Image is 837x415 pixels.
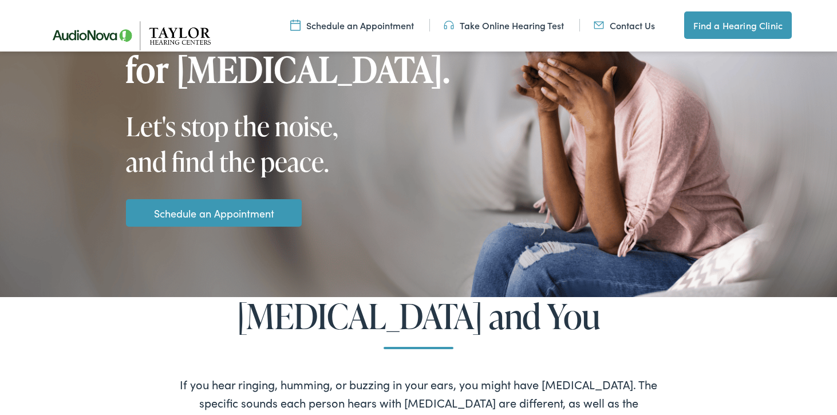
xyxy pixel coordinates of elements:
[109,297,728,349] h2: [MEDICAL_DATA] and You
[154,205,274,221] a: Schedule an Appointment
[594,19,604,31] img: utility icon
[290,19,301,31] img: utility icon
[594,19,655,31] a: Contact Us
[126,13,451,88] h1: Don't settle for [MEDICAL_DATA].
[290,19,414,31] a: Schedule an Appointment
[444,19,564,31] a: Take Online Hearing Test
[126,108,372,179] div: Let's stop the noise, and find the peace.
[444,19,454,31] img: utility icon
[684,11,792,39] a: Find a Hearing Clinic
